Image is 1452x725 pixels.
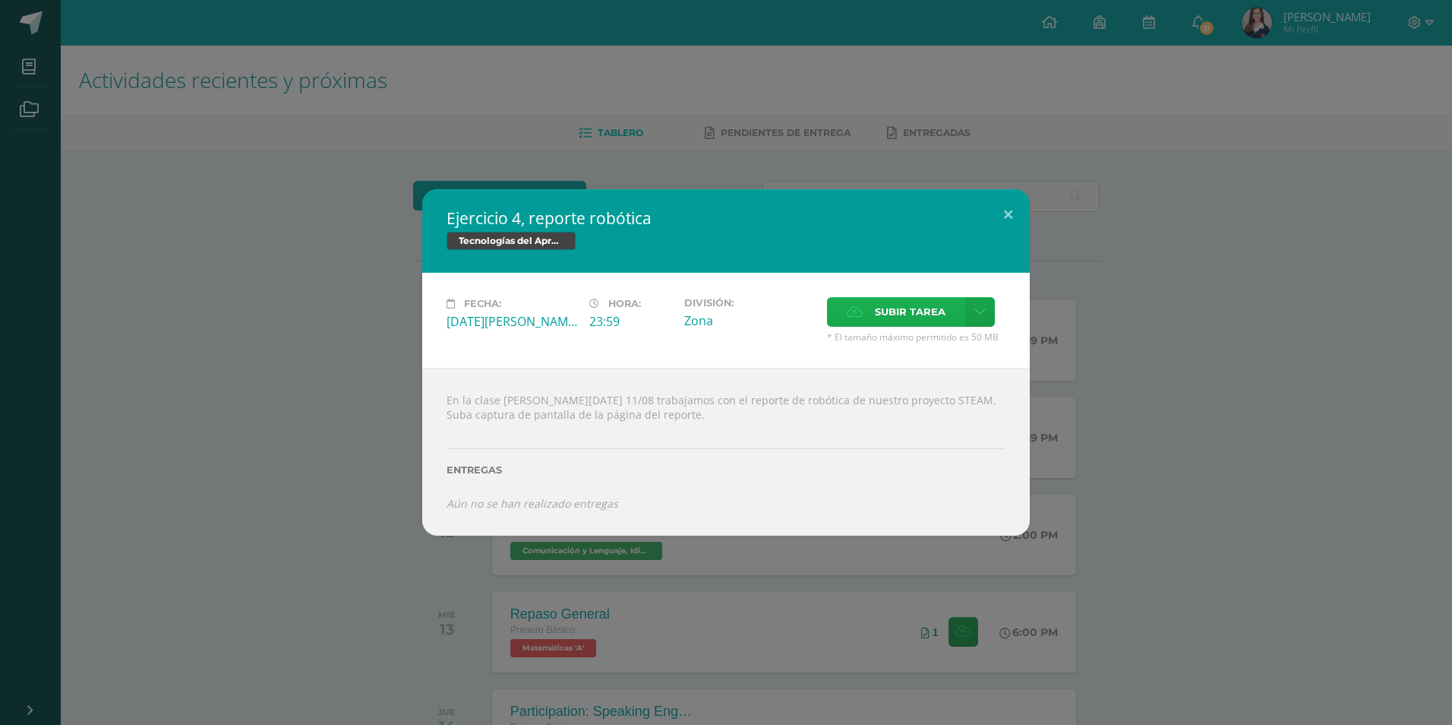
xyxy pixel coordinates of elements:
[447,496,618,511] i: Aún no se han realizado entregas
[464,298,501,309] span: Fecha:
[589,313,672,330] div: 23:59
[608,298,641,309] span: Hora:
[447,232,576,250] span: Tecnologías del Aprendizaje y la Comunicación
[986,189,1030,241] button: Close (Esc)
[875,298,945,326] span: Subir tarea
[684,297,815,309] label: División:
[827,331,1005,344] span: * El tamaño máximo permitido es 50 MB
[447,464,1005,476] label: Entregas
[447,207,1005,229] h2: Ejercicio 4, reporte robótica
[447,313,577,330] div: [DATE][PERSON_NAME]
[684,312,815,329] div: Zona
[422,368,1030,536] div: En la clase [PERSON_NAME][DATE] 11/08 trabajamos con el reporte de robótica de nuestro proyecto S...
